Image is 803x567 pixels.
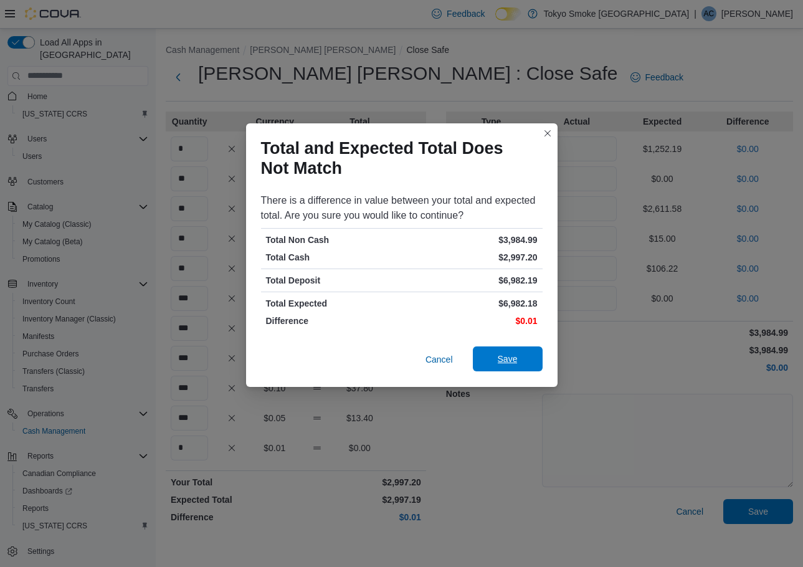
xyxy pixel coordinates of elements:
[498,353,518,365] span: Save
[473,346,543,371] button: Save
[266,234,399,246] p: Total Non Cash
[421,347,458,372] button: Cancel
[425,353,453,366] span: Cancel
[266,274,399,287] p: Total Deposit
[261,138,533,178] h1: Total and Expected Total Does Not Match
[266,315,399,327] p: Difference
[404,297,538,310] p: $6,982.18
[404,274,538,287] p: $6,982.19
[266,297,399,310] p: Total Expected
[404,315,538,327] p: $0.01
[404,234,538,246] p: $3,984.99
[261,193,543,223] div: There is a difference in value between your total and expected total. Are you sure you would like...
[266,251,399,264] p: Total Cash
[404,251,538,264] p: $2,997.20
[540,126,555,141] button: Closes this modal window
